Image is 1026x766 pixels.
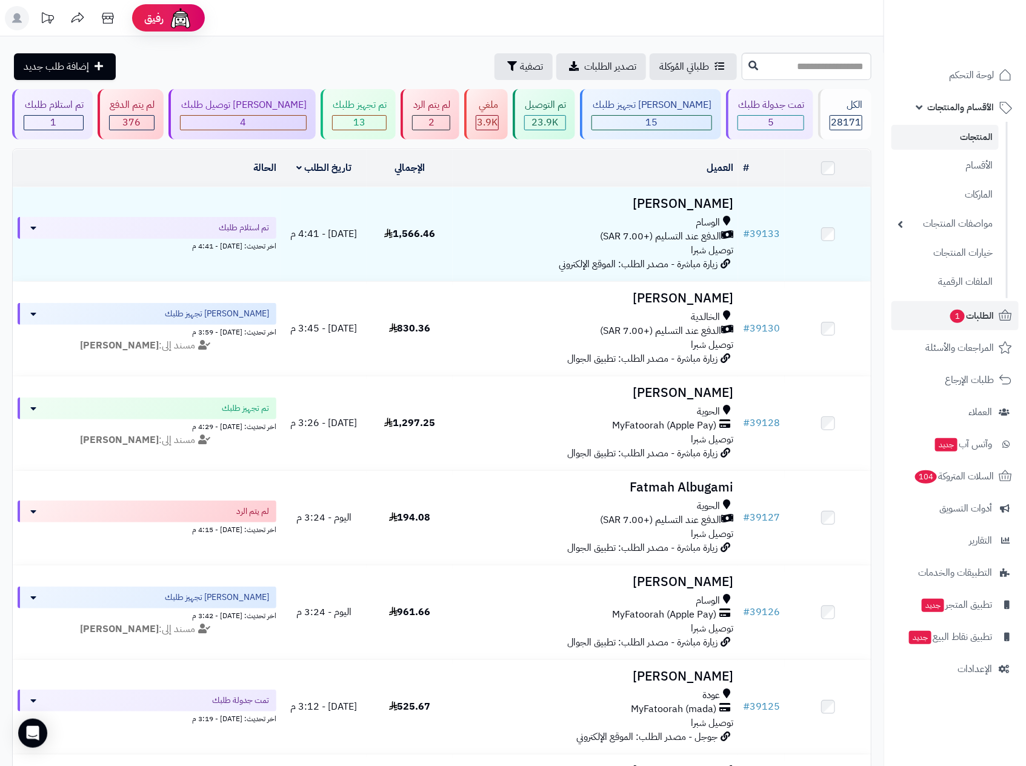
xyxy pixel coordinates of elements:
[702,688,720,702] span: عودة
[95,89,167,139] a: لم يتم الدفع 376
[691,243,733,258] span: توصيل شبرا
[891,240,999,266] a: خيارات المنتجات
[531,115,558,130] span: 23.9K
[891,398,1019,427] a: العملاء
[949,67,994,84] span: لوحة التحكم
[925,339,994,356] span: المراجعات والأسئلة
[24,59,89,74] span: إضافة طلب جديد
[891,182,999,208] a: الماركات
[891,654,1019,684] a: الإعدادات
[168,6,193,30] img: ai-face.png
[458,386,734,400] h3: [PERSON_NAME]
[969,532,992,549] span: التقارير
[691,527,733,541] span: توصيل شبرا
[958,661,992,678] span: الإعدادات
[458,481,734,495] h3: Fatmah Albugami
[949,307,994,324] span: الطلبات
[477,115,498,130] span: 3.9K
[891,61,1019,90] a: لوحة التحكم
[743,510,780,525] a: #39127
[110,116,155,130] div: 376
[968,404,992,421] span: العملاء
[939,500,992,517] span: أدوات التسويق
[567,635,718,650] span: زيارة مباشرة - مصدر الطلب: تطبيق الجوال
[32,6,62,33] a: تحديثات المنصة
[921,596,992,613] span: تطبيق المتجر
[691,310,720,324] span: الخالدية
[567,446,718,461] span: زيارة مباشرة - مصدر الطلب: تطبيق الجوال
[389,699,431,714] span: 525.67
[743,416,780,430] a: #39128
[291,416,358,430] span: [DATE] - 3:26 م
[697,405,720,419] span: الحوية
[696,594,720,608] span: الوسام
[891,269,999,295] a: الملفات الرقمية
[384,416,435,430] span: 1,297.25
[165,308,269,320] span: [PERSON_NAME] تجهيز طلبك
[891,301,1019,330] a: الطلبات1
[691,716,733,730] span: توصيل شبرا
[332,98,387,112] div: تم تجهيز طلبك
[891,622,1019,651] a: تطبيق نقاط البيعجديد
[219,222,269,234] span: تم استلام طلبك
[458,670,734,684] h3: [PERSON_NAME]
[462,89,510,139] a: ملغي 3.9K
[600,324,721,338] span: الدفع عند التسليم (+7.00 SAR)
[831,115,861,130] span: 28171
[612,419,716,433] span: MyFatoorah (Apple Pay)
[296,510,351,525] span: اليوم - 3:24 م
[691,621,733,636] span: توصيل شبرا
[476,98,499,112] div: ملغي
[600,513,721,527] span: الدفع عند التسليم (+7.00 SAR)
[891,494,1019,523] a: أدوات التسويق
[914,470,938,484] span: 104
[576,730,718,744] span: جوجل - مصدر الطلب: الموقع الإلكتروني
[918,564,992,581] span: التطبيقات والخدمات
[180,98,307,112] div: [PERSON_NAME] توصيل طلبك
[891,558,1019,587] a: التطبيقات والخدمات
[927,99,994,116] span: الأقسام والمنتجات
[592,116,711,130] div: 15
[166,89,318,139] a: [PERSON_NAME] توصيل طلبك 4
[18,325,276,338] div: اخر تحديث: [DATE] - 3:59 م
[743,161,749,175] a: #
[659,59,709,74] span: طلباتي المُوكلة
[646,115,658,130] span: 15
[8,622,285,636] div: مسند إلى:
[18,608,276,621] div: اخر تحديث: [DATE] - 3:42 م
[738,116,804,130] div: 5
[696,216,720,230] span: الوسام
[650,53,737,80] a: طلباتي المُوكلة
[413,116,450,130] div: 2
[909,631,931,644] span: جديد
[707,161,733,175] a: العميل
[80,338,159,353] strong: [PERSON_NAME]
[222,402,269,415] span: تم تجهيز طلبك
[144,11,164,25] span: رفيق
[495,53,553,80] button: تصفية
[122,115,141,130] span: 376
[296,605,351,619] span: اليوم - 3:24 م
[891,365,1019,395] a: طلبات الإرجاع
[384,227,435,241] span: 1,566.46
[743,227,750,241] span: #
[520,59,543,74] span: تصفية
[743,321,780,336] a: #39130
[50,115,56,130] span: 1
[165,591,269,604] span: [PERSON_NAME] تجهيز طلبك
[816,89,874,139] a: الكل28171
[944,9,1014,35] img: logo-2.png
[612,608,716,622] span: MyFatoorah (Apple Pay)
[691,432,733,447] span: توصيل شبرا
[353,115,365,130] span: 13
[510,89,578,139] a: تم التوصيل 23.9K
[296,161,351,175] a: تاريخ الطلب
[567,351,718,366] span: زيارة مباشرة - مصدر الطلب: تطبيق الجوال
[18,719,47,748] div: Open Intercom Messenger
[395,161,425,175] a: الإجمالي
[18,239,276,251] div: اخر تحديث: [DATE] - 4:41 م
[458,197,734,211] h3: [PERSON_NAME]
[584,59,636,74] span: تصدير الطلبات
[591,98,712,112] div: [PERSON_NAME] تجهيز طلبك
[333,116,387,130] div: 13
